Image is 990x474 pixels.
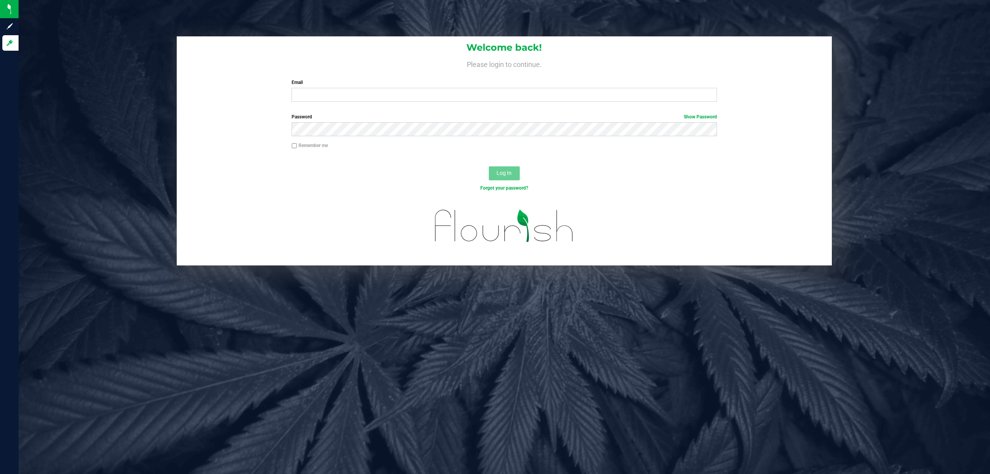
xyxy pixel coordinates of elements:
input: Remember me [292,143,297,149]
h4: Please login to continue. [177,59,832,68]
a: Show Password [684,114,717,120]
button: Log In [489,166,520,180]
span: Log In [497,170,512,176]
label: Email [292,79,717,86]
img: flourish_logo.svg [422,200,586,252]
h1: Welcome back! [177,43,832,53]
inline-svg: Sign up [6,22,14,30]
label: Remember me [292,142,328,149]
inline-svg: Log in [6,39,14,47]
a: Forgot your password? [480,185,528,191]
span: Password [292,114,312,120]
